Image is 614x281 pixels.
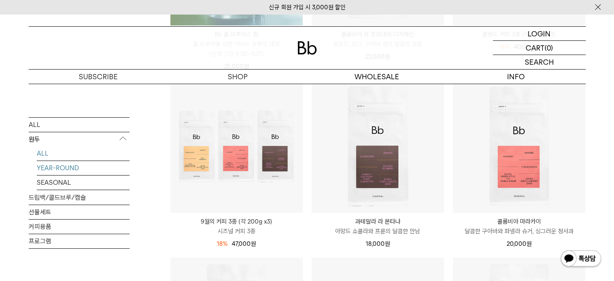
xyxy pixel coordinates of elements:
span: 20,000 [507,240,532,247]
p: 원두 [29,132,130,147]
p: 아망드 쇼콜라와 프룬의 달콤한 만남 [312,226,444,236]
p: CART [526,41,545,55]
p: 9월의 커피 3종 (각 200g x3) [170,217,303,226]
a: CART (0) [493,41,586,55]
a: 커피용품 [29,220,130,234]
p: 시즈널 커피 3종 [170,226,303,236]
span: 18,000 [366,240,390,247]
span: 원 [385,240,390,247]
img: 로고 [298,41,317,55]
a: 프로그램 [29,234,130,248]
a: LOGIN [493,27,586,41]
a: 과테말라 라 몬타냐 아망드 쇼콜라와 프룬의 달콤한 만남 [312,217,444,236]
p: 콜롬비아 마라카이 [453,217,585,226]
span: 47,000 [232,240,256,247]
a: SUBSCRIBE [29,70,168,84]
span: 원 [251,240,256,247]
span: 원 [526,240,532,247]
a: 신규 회원 가입 시 3,000원 할인 [269,4,346,11]
p: WHOLESALE [307,70,446,84]
a: 콜롬비아 마라카이 달콤한 구아바와 파넬라 슈거, 싱그러운 청사과 [453,217,585,236]
p: 과테말라 라 몬타냐 [312,217,444,226]
img: 카카오톡 채널 1:1 채팅 버튼 [560,249,602,269]
img: 콜롬비아 마라카이 [453,80,585,213]
a: SHOP [168,70,307,84]
p: INFO [446,70,586,84]
a: SEASONAL [37,175,130,190]
p: 달콤한 구아바와 파넬라 슈거, 싱그러운 청사과 [453,226,585,236]
img: 과테말라 라 몬타냐 [312,80,444,213]
p: LOGIN [528,27,551,40]
div: 18% [217,239,228,249]
p: (0) [545,41,553,55]
img: 9월의 커피 3종 (각 200g x3) [170,80,303,213]
p: SEARCH [525,55,554,69]
a: YEAR-ROUND [37,161,130,175]
a: 9월의 커피 3종 (각 200g x3) 시즈널 커피 3종 [170,217,303,236]
a: ALL [29,118,130,132]
a: 선물세트 [29,205,130,219]
a: 드립백/콜드브루/캡슐 [29,190,130,205]
a: ALL [37,146,130,161]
